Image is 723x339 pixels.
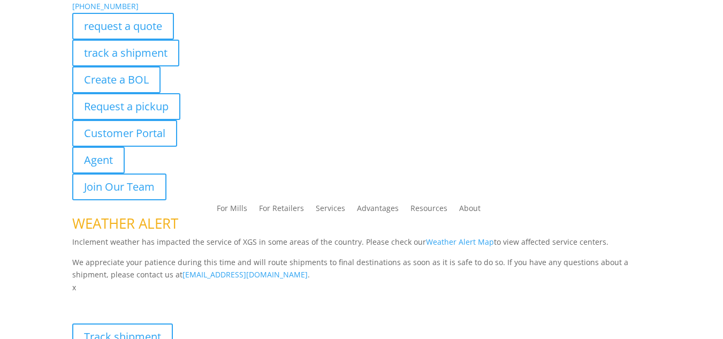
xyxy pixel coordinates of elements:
[217,205,247,216] a: For Mills
[72,174,166,200] a: Join Our Team
[72,236,651,256] p: Inclement weather has impacted the service of XGS in some areas of the country. Please check our ...
[72,256,651,282] p: We appreciate your patience during this time and will route shipments to final destinations as so...
[72,66,161,93] a: Create a BOL
[426,237,494,247] a: Weather Alert Map
[72,13,174,40] a: request a quote
[459,205,481,216] a: About
[72,1,139,11] a: [PHONE_NUMBER]
[72,93,180,120] a: Request a pickup
[357,205,399,216] a: Advantages
[72,214,178,233] span: WEATHER ALERT
[259,205,304,216] a: For Retailers
[72,147,125,174] a: Agent
[72,40,179,66] a: track a shipment
[316,205,345,216] a: Services
[182,269,308,280] a: [EMAIL_ADDRESS][DOMAIN_NAME]
[72,296,311,306] b: Visibility, transparency, and control for your entire supply chain.
[410,205,447,216] a: Resources
[72,120,177,147] a: Customer Portal
[72,281,651,294] p: x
